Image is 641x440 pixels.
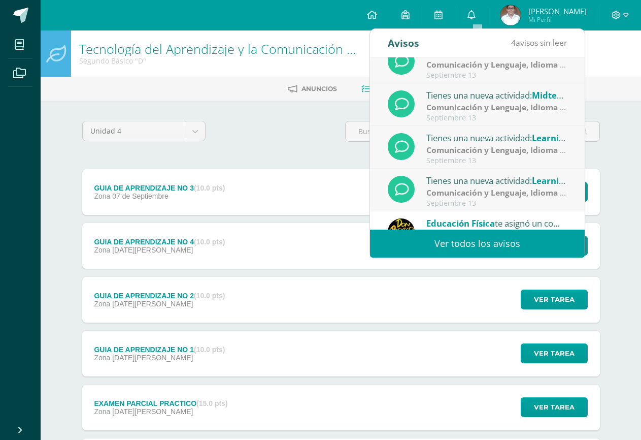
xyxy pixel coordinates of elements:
span: avisos sin leer [511,37,567,48]
span: Learning guide 3 [532,132,601,144]
span: [DATE][PERSON_NAME] [112,354,193,362]
a: Unidad 4 [83,121,205,141]
span: Zona [94,354,110,362]
img: c6c55850625d03b804869e3fe2a73493.png [500,5,521,25]
a: Ver todos los avisos [370,230,585,258]
span: Zona [94,246,110,254]
button: Ver tarea [521,343,588,363]
span: 4 [511,37,516,48]
div: Tienes una nueva actividad: [426,131,567,144]
div: Septiembre 13 [426,199,567,208]
div: | Zona [426,144,567,156]
div: Tienes una nueva actividad: [426,88,567,102]
span: Ver tarea [534,290,575,309]
span: Zona [94,407,110,416]
div: GUIA DE APRENDIZAJE NO 1 [94,345,225,354]
span: Midterm test [532,89,587,101]
strong: Comunicación y Lenguaje, Idioma Extranjero Inglés [426,102,627,113]
span: Zona [94,300,110,308]
div: | Prueba de Logro [426,59,567,71]
span: Mi Perfil [528,15,587,24]
div: Septiembre 13 [426,114,567,122]
strong: (10.0 pts) [194,292,225,300]
a: Tecnología del Aprendizaje y la Comunicación (Informática) [79,40,419,57]
span: [PERSON_NAME] [528,6,587,16]
button: Ver tarea [521,397,588,417]
div: Segundo Básico 'D' [79,56,358,66]
strong: (15.0 pts) [196,399,227,407]
div: GUIA DE APRENDIZAJE NO 2 [94,292,225,300]
img: eda3c0d1caa5ac1a520cf0290d7c6ae4.png [388,218,415,245]
a: Actividades [361,81,419,97]
strong: Comunicación y Lenguaje, Idioma Extranjero Inglés [426,187,627,198]
span: Ver tarea [534,398,575,417]
span: 07 de Septiembre [112,192,168,200]
div: | Parcial [426,102,567,113]
span: [DATE][PERSON_NAME] [112,300,193,308]
span: Ver tarea [534,344,575,363]
strong: Comunicación y Lenguaje, Idioma Extranjero Inglés [426,144,627,155]
span: Unidad 4 [90,121,178,141]
strong: (10.0 pts) [194,184,225,192]
h1: Tecnología del Aprendizaje y la Comunicación (Informática) [79,42,358,56]
div: Septiembre 13 [426,71,567,80]
span: [DATE][PERSON_NAME] [112,246,193,254]
span: Educación Física [426,217,495,229]
div: te asignó un comentario en 'Actividad 5' para 'Educación Física y Natación' [426,216,567,230]
strong: (10.0 pts) [194,238,225,246]
div: Septiembre 13 [426,156,567,165]
span: Learning guide 2 [532,175,601,186]
span: Anuncios [301,85,337,92]
span: Zona [94,192,110,200]
a: Anuncios [288,81,337,97]
div: EXAMEN PARCIAL PRACTICO [94,399,227,407]
div: GUIA DE APRENDIZAJE NO 3 [94,184,225,192]
div: GUIA DE APRENDIZAJE NO 4 [94,238,225,246]
div: Avisos [388,29,419,57]
strong: Comunicación y Lenguaje, Idioma Extranjero Inglés [426,59,627,70]
strong: (10.0 pts) [194,345,225,354]
span: [DATE][PERSON_NAME] [112,407,193,416]
div: | Zona [426,187,567,199]
div: Tienes una nueva actividad: [426,174,567,187]
button: Ver tarea [521,290,588,309]
input: Busca la actividad aquí... [346,121,599,141]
